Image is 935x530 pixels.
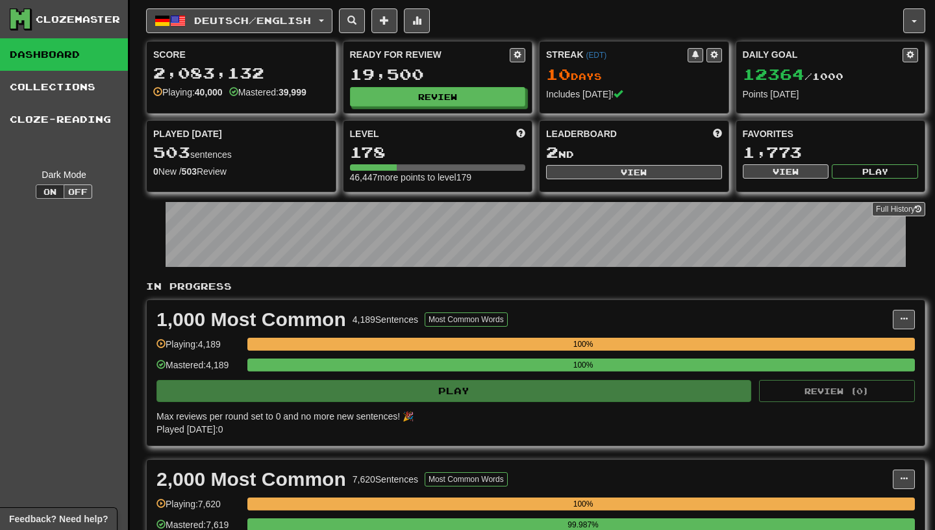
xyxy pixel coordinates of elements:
[10,168,118,181] div: Dark Mode
[546,48,688,61] div: Streak
[743,127,919,140] div: Favorites
[156,359,241,380] div: Mastered: 4,189
[713,127,722,140] span: This week in points, UTC
[153,166,158,177] strong: 0
[350,66,526,82] div: 19,500
[156,498,241,519] div: Playing: 7,620
[156,380,751,402] button: Play
[194,15,311,26] span: Deutsch / English
[146,280,925,293] p: In Progress
[353,473,418,486] div: 7,620 Sentences
[350,48,510,61] div: Ready for Review
[251,359,915,372] div: 100%
[546,143,558,161] span: 2
[251,498,915,511] div: 100%
[586,51,606,60] a: (EDT)
[153,65,329,81] div: 2,083,132
[9,512,108,525] span: Open feedback widget
[546,165,722,179] button: View
[146,8,332,33] button: Deutsch/English
[743,144,919,160] div: 1,773
[546,65,571,83] span: 10
[153,144,329,161] div: sentences
[156,424,223,435] span: Played [DATE]: 0
[156,310,346,329] div: 1,000 Most Common
[743,71,843,82] span: / 1000
[404,8,430,33] button: More stats
[153,48,329,61] div: Score
[153,165,329,178] div: New / Review
[516,127,525,140] span: Score more points to level up
[156,470,346,489] div: 2,000 Most Common
[182,166,197,177] strong: 503
[546,66,722,83] div: Day s
[743,65,804,83] span: 12364
[832,164,918,179] button: Play
[350,144,526,160] div: 178
[229,86,306,99] div: Mastered:
[350,171,526,184] div: 46,447 more points to level 179
[350,127,379,140] span: Level
[371,8,397,33] button: Add sentence to collection
[156,338,241,359] div: Playing: 4,189
[872,202,925,216] a: Full History
[153,127,222,140] span: Played [DATE]
[36,13,120,26] div: Clozemaster
[251,338,915,351] div: 100%
[156,410,907,423] div: Max reviews per round set to 0 and no more new sentences! 🎉
[425,472,508,486] button: Most Common Words
[353,313,418,326] div: 4,189 Sentences
[546,127,617,140] span: Leaderboard
[36,184,64,199] button: On
[153,143,190,161] span: 503
[279,87,306,97] strong: 39,999
[743,88,919,101] div: Points [DATE]
[759,380,915,402] button: Review (0)
[743,48,903,62] div: Daily Goal
[546,88,722,101] div: Includes [DATE]!
[64,184,92,199] button: Off
[153,86,223,99] div: Playing:
[546,144,722,161] div: nd
[350,87,526,107] button: Review
[339,8,365,33] button: Search sentences
[743,164,829,179] button: View
[195,87,223,97] strong: 40,000
[425,312,508,327] button: Most Common Words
